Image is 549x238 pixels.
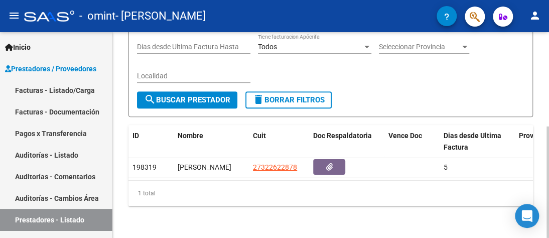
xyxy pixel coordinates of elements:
datatable-header-cell: ID [128,125,174,158]
span: - omint [79,5,115,27]
mat-icon: search [144,93,156,105]
span: 27322622878 [253,163,297,171]
span: Inicio [5,42,31,53]
div: [PERSON_NAME] [178,162,245,173]
datatable-header-cell: Dias desde Ultima Factura [440,125,515,158]
span: Seleccionar Provincia [379,43,460,51]
span: - [PERSON_NAME] [115,5,206,27]
mat-icon: person [529,10,541,22]
datatable-header-cell: Nombre [174,125,249,158]
span: ID [132,132,139,140]
button: Buscar Prestador [137,91,237,108]
span: Provincia [519,132,549,140]
span: Todos [258,43,277,51]
div: Open Intercom Messenger [515,204,539,228]
mat-icon: delete [252,93,264,105]
span: 5 [444,163,448,171]
span: Nombre [178,132,203,140]
span: 198319 [132,163,157,171]
span: Vence Doc [388,132,422,140]
span: Doc Respaldatoria [313,132,372,140]
datatable-header-cell: Vence Doc [384,125,440,158]
datatable-header-cell: Doc Respaldatoria [309,125,384,158]
span: Borrar Filtros [252,95,325,104]
mat-icon: menu [8,10,20,22]
datatable-header-cell: Cuit [249,125,309,158]
span: Prestadores / Proveedores [5,63,96,74]
span: Buscar Prestador [144,95,230,104]
span: Dias desde Ultima Factura [444,132,501,151]
span: Cuit [253,132,266,140]
div: 1 total [128,181,533,206]
button: Borrar Filtros [245,91,332,108]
